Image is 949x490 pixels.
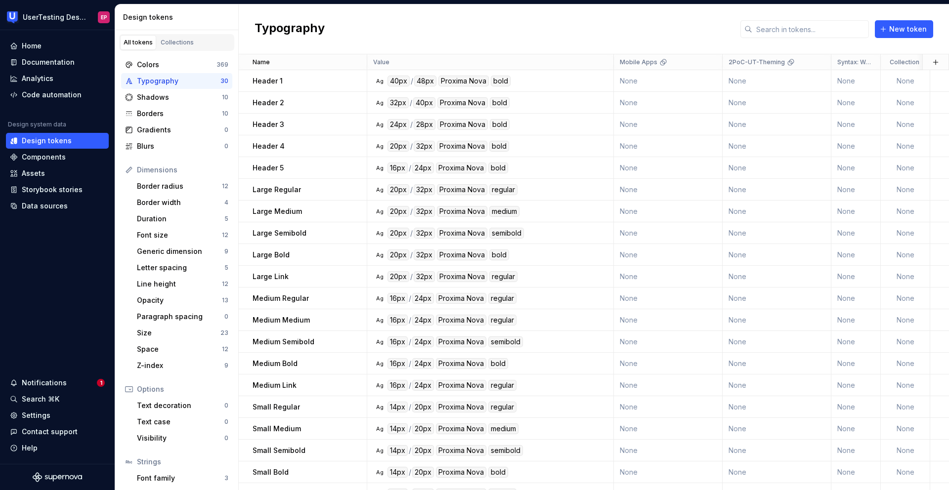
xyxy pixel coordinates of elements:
[614,353,723,374] td: None
[614,309,723,331] td: None
[376,425,384,433] div: Ag
[137,401,224,410] div: Text decoration
[133,398,232,413] a: Text decoration0
[388,336,408,347] div: 16px
[410,228,413,239] div: /
[376,468,384,476] div: Ag
[412,380,434,391] div: 24px
[101,13,107,21] div: EP
[831,179,881,201] td: None
[133,341,232,357] a: Space12
[161,39,194,46] div: Collections
[614,418,723,440] td: None
[388,358,408,369] div: 16px
[137,141,224,151] div: Blurs
[437,206,487,217] div: Proxima Nova
[752,20,869,38] input: Search in tokens...
[133,309,232,325] a: Paragraph spacing0
[488,402,517,412] div: regular
[376,338,384,346] div: Ag
[414,206,435,217] div: 32px
[6,149,109,165] a: Components
[875,20,933,38] button: New token
[412,315,434,326] div: 24px
[723,157,831,179] td: None
[133,260,232,276] a: Letter spacing5
[224,215,228,223] div: 5
[881,135,930,157] td: None
[409,163,411,173] div: /
[121,122,232,138] a: Gradients0
[388,76,410,86] div: 40px
[137,165,228,175] div: Dimensions
[831,92,881,114] td: None
[133,292,232,308] a: Opacity13
[137,60,216,70] div: Colors
[831,374,881,396] td: None
[437,97,488,108] div: Proxima Nova
[133,470,232,486] a: Font family3
[22,394,59,404] div: Search ⌘K
[414,271,435,282] div: 32px
[437,249,487,260] div: Proxima Nova
[220,329,228,337] div: 23
[488,163,508,173] div: bold
[253,228,306,238] p: Large Semibold
[412,336,434,347] div: 24px
[376,381,384,389] div: Ag
[414,184,435,195] div: 32px
[723,353,831,374] td: None
[412,163,434,173] div: 24px
[410,206,413,217] div: /
[224,142,228,150] div: 0
[22,57,75,67] div: Documentation
[831,135,881,157] td: None
[376,294,384,302] div: Ag
[837,58,872,66] p: Syntax: Web
[253,76,283,86] p: Header 1
[133,211,232,227] a: Duration5
[376,142,384,150] div: Ag
[890,58,919,66] p: Collection
[6,440,109,456] button: Help
[253,337,314,347] p: Medium Semibold
[22,74,53,83] div: Analytics
[614,396,723,418] td: None
[831,309,881,331] td: None
[224,313,228,321] div: 0
[253,185,301,195] p: Large Regular
[6,408,109,423] a: Settings
[22,410,50,420] div: Settings
[137,384,228,394] div: Options
[723,114,831,135] td: None
[723,266,831,287] td: None
[253,98,284,108] p: Header 2
[376,316,384,324] div: Ag
[137,125,224,135] div: Gradients
[489,206,519,217] div: medium
[388,163,408,173] div: 16px
[137,344,222,354] div: Space
[410,97,412,108] div: /
[488,315,517,326] div: regular
[224,418,228,426] div: 0
[414,249,435,260] div: 32px
[6,87,109,103] a: Code automation
[137,417,224,427] div: Text case
[620,58,657,66] p: Mobile Apps
[33,472,82,482] svg: Supernova Logo
[6,182,109,198] a: Storybook stories
[376,251,384,259] div: Ag
[831,222,881,244] td: None
[488,380,517,391] div: regular
[388,402,408,412] div: 14px
[224,247,228,255] div: 9
[614,266,723,287] td: None
[410,271,413,282] div: /
[723,179,831,201] td: None
[388,380,408,391] div: 16px
[253,206,302,216] p: Large Medium
[220,77,228,85] div: 30
[253,293,309,303] p: Medium Regular
[222,110,228,118] div: 10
